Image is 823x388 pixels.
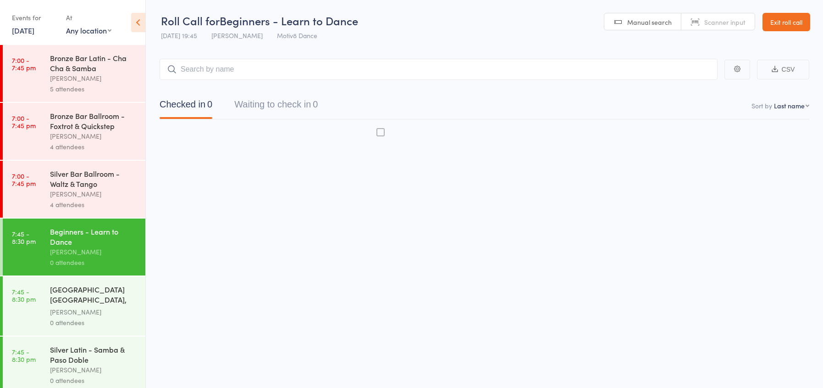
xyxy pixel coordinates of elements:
[160,95,212,119] button: Checked in0
[50,199,138,210] div: 4 attendees
[762,13,810,31] a: Exit roll call
[751,101,772,110] label: Sort by
[12,172,36,187] time: 7:00 - 7:45 pm
[50,189,138,199] div: [PERSON_NAME]
[757,60,809,79] button: CSV
[50,307,138,317] div: [PERSON_NAME]
[50,169,138,189] div: Silver Bar Ballroom - Waltz & Tango
[3,103,145,160] a: 7:00 -7:45 pmBronze Bar Ballroom - Foxtrot & Quickstep[PERSON_NAME]4 attendees
[3,276,145,336] a: 7:45 -8:30 pm[GEOGRAPHIC_DATA] [GEOGRAPHIC_DATA], West Coast Swing[PERSON_NAME]0 attendees
[627,17,672,27] span: Manual search
[12,288,36,303] time: 7:45 - 8:30 pm
[50,84,138,94] div: 5 attendees
[234,95,318,119] button: Waiting to check in0
[704,17,746,27] span: Scanner input
[50,365,138,375] div: [PERSON_NAME]
[220,13,358,28] span: Beginners - Learn to Dance
[12,114,36,129] time: 7:00 - 7:45 pm
[50,53,138,73] div: Bronze Bar Latin - Cha Cha & Samba
[50,141,138,152] div: 4 attendees
[277,31,317,40] span: Motiv8 Dance
[12,56,36,71] time: 7:00 - 7:45 pm
[50,247,138,257] div: [PERSON_NAME]
[50,73,138,84] div: [PERSON_NAME]
[66,25,111,35] div: Any location
[50,344,138,365] div: Silver Latin - Samba & Paso Doble
[12,348,36,363] time: 7:45 - 8:30 pm
[3,219,145,276] a: 7:45 -8:30 pmBeginners - Learn to Dance[PERSON_NAME]0 attendees
[160,59,718,80] input: Search by name
[211,31,263,40] span: [PERSON_NAME]
[207,99,212,109] div: 0
[12,230,36,245] time: 7:45 - 8:30 pm
[161,31,197,40] span: [DATE] 19:45
[50,257,138,268] div: 0 attendees
[774,101,805,110] div: Last name
[161,13,220,28] span: Roll Call for
[313,99,318,109] div: 0
[50,317,138,328] div: 0 attendees
[66,10,111,25] div: At
[50,131,138,141] div: [PERSON_NAME]
[50,375,138,386] div: 0 attendees
[50,284,138,307] div: [GEOGRAPHIC_DATA] [GEOGRAPHIC_DATA], West Coast Swing
[50,111,138,131] div: Bronze Bar Ballroom - Foxtrot & Quickstep
[12,10,57,25] div: Events for
[12,25,34,35] a: [DATE]
[3,45,145,102] a: 7:00 -7:45 pmBronze Bar Latin - Cha Cha & Samba[PERSON_NAME]5 attendees
[50,226,138,247] div: Beginners - Learn to Dance
[3,161,145,218] a: 7:00 -7:45 pmSilver Bar Ballroom - Waltz & Tango[PERSON_NAME]4 attendees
